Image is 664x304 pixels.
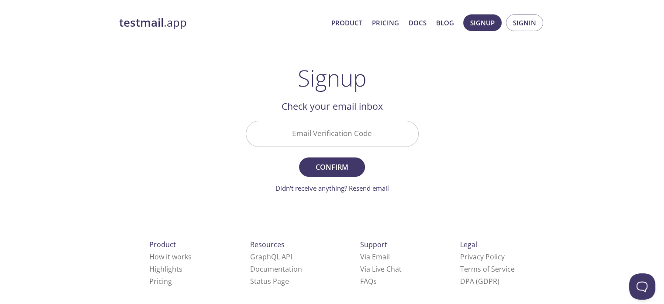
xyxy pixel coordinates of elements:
h1: Signup [298,65,367,91]
a: Blog [436,17,454,28]
span: Resources [250,240,285,249]
span: Signin [513,17,536,28]
a: Product [331,17,362,28]
a: How it works [149,252,192,262]
span: Confirm [309,161,355,173]
a: testmail.app [119,15,324,30]
span: Legal [460,240,477,249]
a: FAQ [360,276,377,286]
h2: Check your email inbox [246,99,419,114]
a: Via Live Chat [360,264,402,274]
span: Product [149,240,176,249]
a: Documentation [250,264,302,274]
a: Status Page [250,276,289,286]
a: Didn't receive anything? Resend email [275,184,389,192]
button: Confirm [299,157,365,177]
a: Via Email [360,252,390,262]
span: s [373,276,377,286]
span: Support [360,240,387,249]
a: Docs [409,17,427,28]
span: Signup [470,17,495,28]
a: Privacy Policy [460,252,505,262]
button: Signup [463,14,502,31]
strong: testmail [119,15,164,30]
a: Highlights [149,264,182,274]
button: Signin [506,14,543,31]
a: DPA (GDPR) [460,276,499,286]
a: Terms of Service [460,264,515,274]
a: Pricing [372,17,399,28]
a: Pricing [149,276,172,286]
a: GraphQL API [250,252,292,262]
iframe: Help Scout Beacon - Open [629,273,655,300]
